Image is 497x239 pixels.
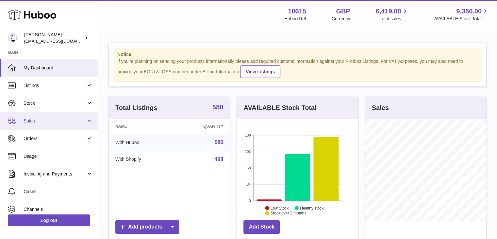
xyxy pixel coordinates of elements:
span: Stock [24,100,86,106]
span: AVAILABLE Stock Total [434,16,489,22]
span: Usage [24,153,93,159]
span: Channels [24,206,93,212]
a: Log out [8,214,90,226]
a: Add products [115,220,179,234]
strong: 10615 [288,7,306,16]
span: My Dashboard [24,65,93,71]
a: 6,419.00 Total sales [376,7,409,22]
h3: AVAILABLE Stock Total [243,103,316,112]
text: 102 [245,150,251,154]
strong: 580 [212,104,223,110]
text: 0 [249,199,251,203]
a: View Listings [240,65,280,78]
a: 580 [215,139,224,145]
span: Sales [24,118,86,124]
div: If you're planning on sending your products internationally please add required customs informati... [117,58,478,78]
h3: Sales [372,103,389,112]
span: Listings [24,83,86,89]
td: With Shopify [109,151,174,168]
text: Low Stock [271,206,289,210]
th: Quantity [174,119,230,134]
text: 34 [247,182,251,186]
span: 6,419.00 [376,7,401,16]
td: With Huboo [109,134,174,151]
text: Healthy stock [300,206,324,210]
a: Add Stock [243,220,280,234]
text: Stock over 2 months [271,211,306,215]
div: Currency [332,16,350,22]
span: 9,350.00 [456,7,482,16]
a: 580 [212,104,223,112]
h3: Total Listings [115,103,157,112]
div: Huboo Ref [284,16,306,22]
span: Invoicing and Payments [24,171,86,177]
img: fulfillment@fable.com [8,33,18,43]
span: Orders [24,136,86,142]
span: [EMAIL_ADDRESS][DOMAIN_NAME] [24,38,96,44]
strong: GBP [336,7,350,16]
span: Total sales [379,16,408,22]
a: 498 [215,156,224,162]
span: Cases [24,189,93,195]
text: 68 [247,166,251,170]
text: 136 [245,133,251,137]
th: Name [109,119,174,134]
div: [PERSON_NAME] [24,32,83,44]
a: 9,350.00 AVAILABLE Stock Total [434,7,489,22]
strong: Notice [117,51,478,58]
